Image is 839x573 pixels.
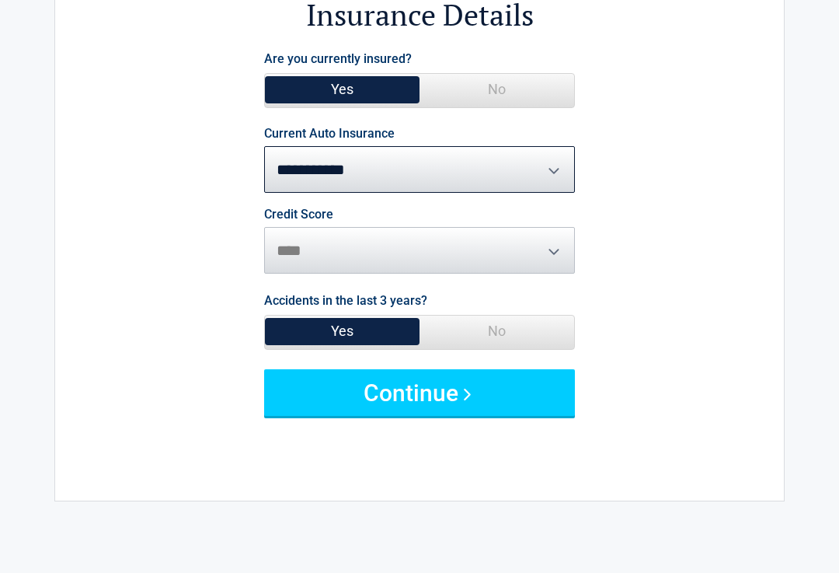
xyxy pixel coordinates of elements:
span: Yes [265,316,419,347]
label: Current Auto Insurance [264,128,395,140]
span: No [419,316,574,347]
label: Credit Score [264,208,333,221]
span: Yes [265,74,419,105]
button: Continue [264,369,575,416]
span: No [419,74,574,105]
label: Are you currently insured? [264,48,412,69]
label: Accidents in the last 3 years? [264,290,427,311]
